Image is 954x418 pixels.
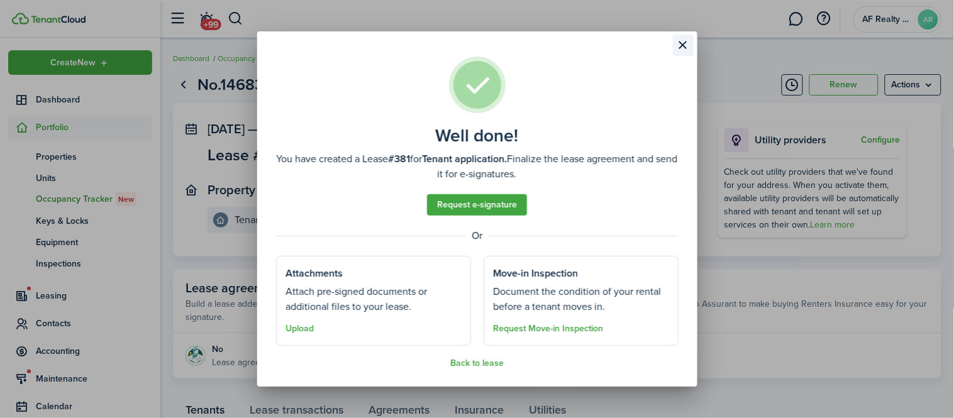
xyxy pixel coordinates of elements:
b: Tenant application. [423,151,508,166]
well-done-separator: Or [276,228,679,243]
well-done-section-description: Document the condition of your rental before a tenant moves in. [494,284,668,314]
button: Upload [286,324,314,334]
a: Request e-signature [427,194,527,216]
button: Back to lease [450,358,504,368]
well-done-section-description: Attach pre-signed documents or additional files to your lease. [286,284,461,314]
b: #381 [389,151,411,166]
well-done-section-title: Move-in Inspection [494,266,579,281]
button: Close modal [673,35,694,56]
button: Request Move-in Inspection [494,324,604,334]
well-done-description: You have created a Lease for Finalize the lease agreement and send it for e-signatures. [276,151,679,182]
well-done-section-title: Attachments [286,266,343,281]
well-done-title: Well done! [436,126,519,146]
